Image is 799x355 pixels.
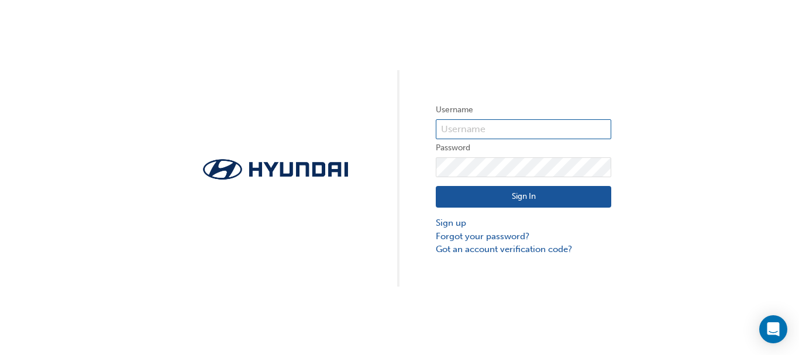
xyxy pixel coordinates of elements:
img: Trak [188,156,363,183]
a: Forgot your password? [436,230,611,243]
label: Username [436,103,611,117]
div: Open Intercom Messenger [759,315,787,343]
input: Username [436,119,611,139]
label: Password [436,141,611,155]
button: Sign In [436,186,611,208]
a: Got an account verification code? [436,243,611,256]
a: Sign up [436,216,611,230]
